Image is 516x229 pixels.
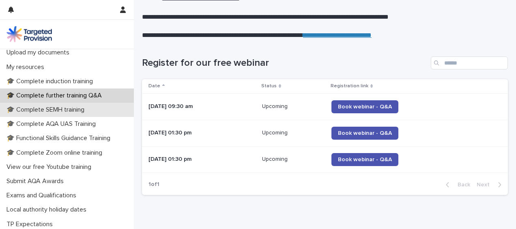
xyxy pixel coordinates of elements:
[3,177,70,185] p: Submit AQA Awards
[3,220,59,228] p: TP Expectations
[338,157,392,162] span: Book webinar - Q&A
[262,128,289,136] p: Upcoming
[262,154,289,163] p: Upcoming
[3,134,117,142] p: 🎓 Functional Skills Guidance Training
[142,93,508,120] tr: [DATE] 09:30 amUpcomingUpcoming Book webinar - Q&A
[431,56,508,69] input: Search
[142,175,166,194] p: 1 of 1
[331,153,398,166] a: Book webinar - Q&A
[148,103,256,110] p: [DATE] 09:30 am
[3,92,108,99] p: 🎓 Complete further training Q&A
[473,181,508,188] button: Next
[148,130,256,136] p: [DATE] 01:30 pm
[331,100,398,113] a: Book webinar - Q&A
[331,82,368,91] p: Registration link
[6,26,52,42] img: M5nRWzHhSzIhMunXDL62
[3,49,76,56] p: Upload my documents
[261,82,277,91] p: Status
[142,146,508,173] tr: [DATE] 01:30 pmUpcomingUpcoming Book webinar - Q&A
[3,120,102,128] p: 🎓 Complete AQA UAS Training
[477,182,494,188] span: Next
[3,192,83,199] p: Exams and Qualifications
[338,130,392,136] span: Book webinar - Q&A
[148,82,160,91] p: Date
[3,106,91,114] p: 🎓 Complete SEMH training
[262,102,289,110] p: Upcoming
[142,120,508,146] tr: [DATE] 01:30 pmUpcomingUpcoming Book webinar - Q&A
[3,78,99,85] p: 🎓 Complete induction training
[3,63,51,71] p: My resources
[3,163,98,171] p: View our free Youtube training
[453,182,470,188] span: Back
[3,206,93,214] p: Local authority holiday dates
[439,181,473,188] button: Back
[142,57,428,69] h1: Register for our free webinar
[148,156,256,163] p: [DATE] 01:30 pm
[338,104,392,110] span: Book webinar - Q&A
[3,149,109,157] p: 🎓 Complete Zoom online training
[331,127,398,140] a: Book webinar - Q&A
